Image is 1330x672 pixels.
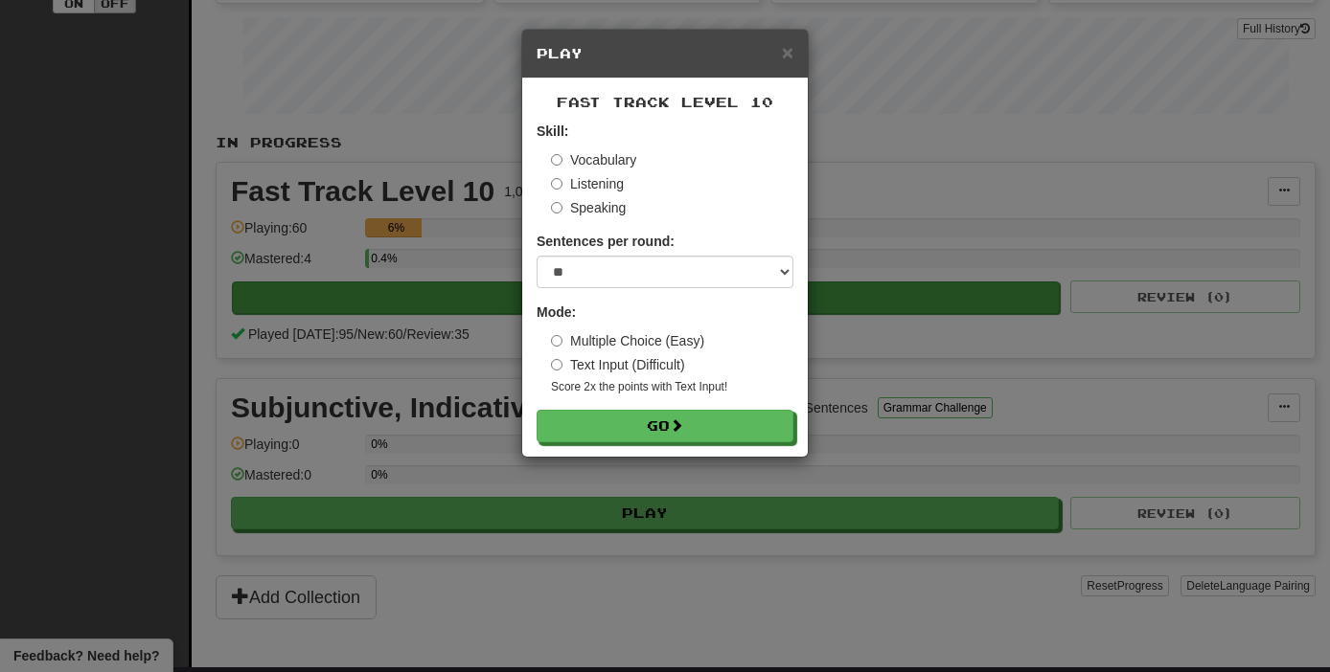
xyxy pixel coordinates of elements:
[551,178,562,190] input: Listening
[551,359,562,370] input: Text Input (Difficult)
[537,44,793,63] h5: Play
[537,304,576,320] strong: Mode:
[782,41,793,63] span: ×
[551,150,636,169] label: Vocabulary
[557,94,773,110] span: Fast Track Level 10
[551,202,562,213] input: Speaking
[537,232,675,251] label: Sentences per round:
[537,410,793,442] button: Go
[782,42,793,62] button: Close
[551,331,704,350] label: Multiple Choice (Easy)
[551,379,793,395] small: Score 2x the points with Text Input !
[551,335,562,347] input: Multiple Choice (Easy)
[551,355,685,374] label: Text Input (Difficult)
[551,174,624,193] label: Listening
[537,123,568,139] strong: Skill:
[551,154,562,166] input: Vocabulary
[551,198,626,217] label: Speaking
